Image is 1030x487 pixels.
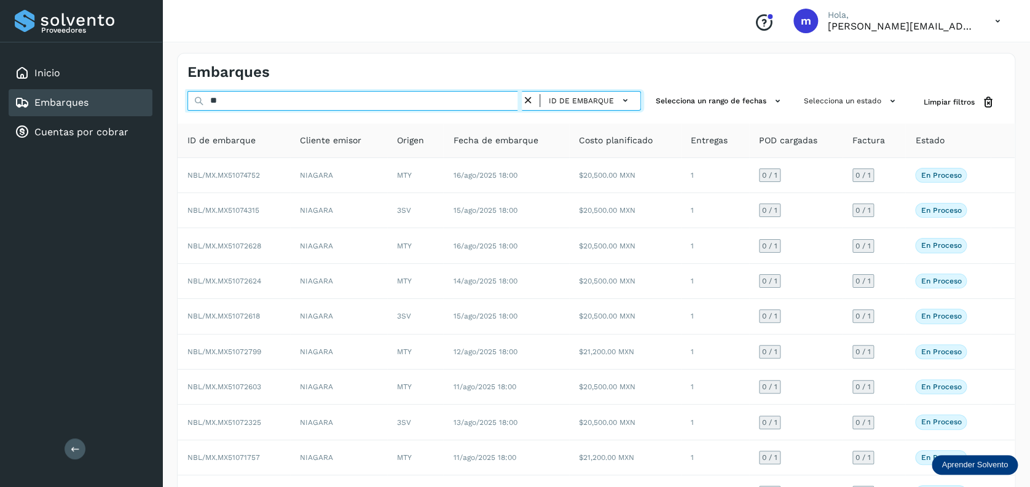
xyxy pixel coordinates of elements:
[9,60,152,87] div: Inicio
[691,134,728,147] span: Entregas
[921,171,961,180] p: En proceso
[290,193,388,228] td: NIAGARA
[855,312,871,320] span: 0 / 1
[453,134,538,147] span: Fecha de embarque
[855,419,871,426] span: 0 / 1
[397,134,424,147] span: Origen
[579,134,653,147] span: Costo planificado
[387,299,443,334] td: 3SV
[290,264,388,299] td: NIAGARA
[290,228,388,263] td: NIAGARA
[681,440,749,475] td: 1
[828,10,975,20] p: Hola,
[41,26,147,34] p: Proveedores
[924,97,975,108] span: Limpiar filtros
[681,193,749,228] td: 1
[187,312,260,320] span: NBL/MX.MX51072618
[855,348,871,355] span: 0 / 1
[855,207,871,214] span: 0 / 1
[762,383,777,390] span: 0 / 1
[187,242,261,250] span: NBL/MX.MX51072628
[855,454,871,461] span: 0 / 1
[915,134,944,147] span: Estado
[762,454,777,461] span: 0 / 1
[290,440,388,475] td: NIAGARA
[762,207,777,214] span: 0 / 1
[453,206,517,215] span: 15/ago/2025 18:00
[681,335,749,370] td: 1
[187,382,261,391] span: NBL/MX.MX51072603
[569,158,682,193] td: $20,500.00 MXN
[681,299,749,334] td: 1
[762,348,777,355] span: 0 / 1
[932,455,1018,475] div: Aprender Solvento
[681,264,749,299] td: 1
[34,126,128,138] a: Cuentas por cobrar
[569,299,682,334] td: $20,500.00 MXN
[569,405,682,440] td: $20,500.00 MXN
[569,370,682,405] td: $20,500.00 MXN
[762,312,777,320] span: 0 / 1
[914,91,1005,114] button: Limpiar filtros
[921,453,961,462] p: En proceso
[549,95,614,106] span: ID de embarque
[828,20,975,32] p: mariela.santiago@fsdelnorte.com
[921,241,961,250] p: En proceso
[569,228,682,263] td: $20,500.00 MXN
[681,158,749,193] td: 1
[921,206,961,215] p: En proceso
[187,277,261,285] span: NBL/MX.MX51072624
[387,193,443,228] td: 3SV
[681,405,749,440] td: 1
[187,63,270,81] h4: Embarques
[921,418,961,426] p: En proceso
[290,405,388,440] td: NIAGARA
[762,277,777,285] span: 0 / 1
[387,405,443,440] td: 3SV
[759,134,817,147] span: POD cargadas
[187,453,260,462] span: NBL/MX.MX51071757
[387,158,443,193] td: MTY
[681,228,749,263] td: 1
[855,172,871,179] span: 0 / 1
[921,277,961,285] p: En proceso
[453,312,517,320] span: 15/ago/2025 18:00
[187,418,261,427] span: NBL/MX.MX51072325
[569,335,682,370] td: $21,200.00 MXN
[9,119,152,146] div: Cuentas por cobrar
[762,242,777,250] span: 0 / 1
[290,299,388,334] td: NIAGARA
[453,242,517,250] span: 16/ago/2025 18:00
[187,171,260,180] span: NBL/MX.MX51074752
[300,134,361,147] span: Cliente emisor
[453,418,517,427] span: 13/ago/2025 18:00
[387,370,443,405] td: MTY
[569,440,682,475] td: $21,200.00 MXN
[9,89,152,116] div: Embarques
[453,382,516,391] span: 11/ago/2025 18:00
[290,370,388,405] td: NIAGARA
[855,277,871,285] span: 0 / 1
[569,193,682,228] td: $20,500.00 MXN
[855,383,871,390] span: 0 / 1
[387,335,443,370] td: MTY
[387,228,443,263] td: MTY
[187,134,256,147] span: ID de embarque
[34,97,88,108] a: Embarques
[290,158,388,193] td: NIAGARA
[545,92,635,109] button: ID de embarque
[187,206,259,215] span: NBL/MX.MX51074315
[855,242,871,250] span: 0 / 1
[569,264,682,299] td: $20,500.00 MXN
[453,453,516,462] span: 11/ago/2025 18:00
[453,347,517,356] span: 12/ago/2025 18:00
[651,91,789,111] button: Selecciona un rango de fechas
[921,382,961,391] p: En proceso
[762,172,777,179] span: 0 / 1
[921,312,961,320] p: En proceso
[387,264,443,299] td: MTY
[453,171,517,180] span: 16/ago/2025 18:00
[762,419,777,426] span: 0 / 1
[681,370,749,405] td: 1
[921,347,961,356] p: En proceso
